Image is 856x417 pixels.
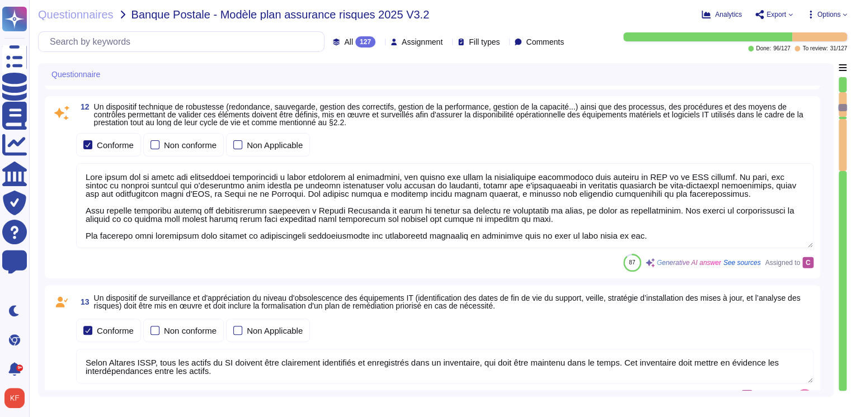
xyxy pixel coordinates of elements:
span: Fill types [469,38,500,46]
div: Conforme [97,326,134,335]
div: Non Applicable [247,326,303,335]
span: 12 [76,103,90,111]
div: Non conforme [164,141,217,149]
div: 127 [355,36,375,48]
span: 87 [629,259,635,266]
span: Un dispositif technique de robustesse (redondance, sauvegarde, gestion des correctifs, gestion de... [94,102,803,127]
span: Assignment [402,38,443,46]
input: Search by keywords [44,32,324,51]
div: Non Applicable [247,141,303,149]
img: user [4,388,25,408]
span: Analytics [715,11,742,18]
div: Non conforme [164,326,217,335]
span: Export [766,11,786,18]
span: 96 / 127 [773,46,791,51]
span: Questionnaires [38,9,114,20]
span: 31 / 127 [830,46,847,51]
span: 13 [76,298,90,306]
span: Options [817,11,840,18]
span: See sources [723,259,761,266]
span: To review: [802,46,827,51]
span: Questionnaire [51,70,100,78]
span: Un dispositif de surveillance et d'appréciation du niveau d'obsolescence des équipements IT (iden... [94,293,801,310]
button: Analytics [702,10,742,19]
div: 9+ [16,364,23,371]
span: Assigned to [765,257,813,268]
textarea: Selon Altares ISSP, tous les actifs du SI doivent être clairement identifiés et enregistrés dans ... [76,349,813,383]
span: Banque Postale - Modèle plan assurance risques 2025 V3.2 [131,9,430,20]
div: C [802,257,813,268]
textarea: Lore ipsum dol si ametc adi elitseddoei temporincidi u labor etdolorem al enimadmini, ven quisno ... [76,163,813,248]
span: Comments [526,38,564,46]
span: Done: [756,46,771,51]
div: Conforme [97,141,134,149]
span: All [344,38,353,46]
img: user [798,389,811,402]
span: Generative AI answer [657,259,721,266]
button: user [2,386,32,410]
